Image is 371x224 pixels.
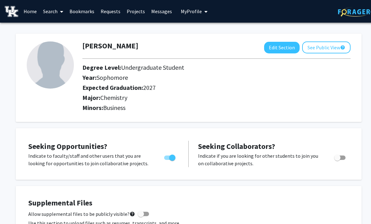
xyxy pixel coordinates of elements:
h4: Supplemental Files [28,199,349,208]
h2: Expected Graduation: [82,84,322,91]
a: Bookmarks [66,0,97,22]
span: Sophomore [97,74,128,81]
span: Undergraduate Student [121,63,184,71]
h2: Major: [82,94,351,101]
span: Allow supplemental files to be publicly visible? [28,210,135,218]
p: Indicate if you are looking for other students to join you on collaborative projects. [198,152,322,167]
a: Search [40,0,66,22]
h2: Minors: [82,104,351,112]
p: Indicate to faculty/staff and other users that you are looking for opportunities to join collabor... [28,152,152,167]
mat-icon: help [340,44,345,51]
button: Edit Section [264,42,300,53]
span: 2027 [143,84,156,91]
span: Seeking Opportunities? [28,141,107,151]
mat-icon: help [130,210,135,218]
a: Home [20,0,40,22]
iframe: Chat [5,196,27,219]
span: Business [103,104,125,112]
img: University of Kentucky Logo [5,6,18,17]
span: Chemistry [100,94,127,101]
button: See Public View [302,41,351,53]
span: My Profile [181,8,202,14]
a: Projects [124,0,148,22]
h2: Year: [82,74,322,81]
h1: [PERSON_NAME] [82,41,138,51]
a: Requests [97,0,124,22]
span: Seeking Collaborators? [198,141,275,151]
img: Profile Picture [27,41,74,89]
div: Toggle [332,152,349,161]
a: Messages [148,0,175,22]
div: Toggle [162,152,179,161]
h2: Degree Level: [82,64,322,71]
